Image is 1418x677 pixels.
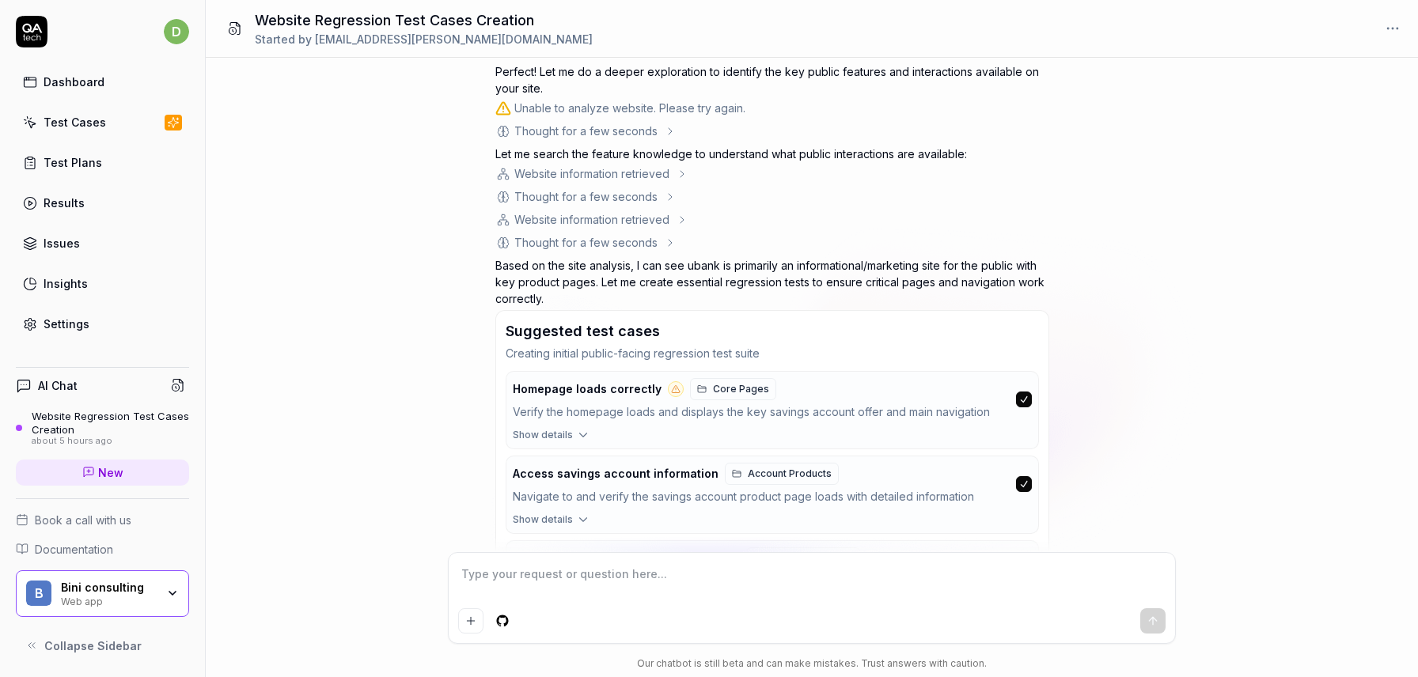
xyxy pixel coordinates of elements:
[513,467,718,481] span: Access savings account information
[44,154,102,171] div: Test Plans
[255,9,593,31] h1: Website Regression Test Cases Creation
[44,316,89,332] div: Settings
[16,512,189,528] a: Book a call with us
[44,275,88,292] div: Insights
[98,464,123,481] span: New
[315,32,593,46] span: [EMAIL_ADDRESS][PERSON_NAME][DOMAIN_NAME]
[44,74,104,90] div: Dashboard
[725,463,839,485] a: Account Products
[514,165,669,182] div: Website information retrieved
[38,377,78,394] h4: AI Chat
[16,541,189,558] a: Documentation
[746,547,860,569] a: Account Products
[16,147,189,178] a: Test Plans
[44,114,106,130] div: Test Cases
[506,512,1038,533] button: Show details
[513,382,662,396] span: Homepage loads correctly
[16,410,189,446] a: Website Regression Test Cases Creationabout 5 hours ago
[514,211,669,228] div: Website information retrieved
[506,345,1039,361] p: Creating initial public-facing regression test suite
[514,100,745,116] div: Unable to analyze website. Please try again.
[514,234,658,251] div: Thought for a few seconds
[164,19,189,44] span: d
[506,320,660,342] h3: Suggested test cases
[16,268,189,299] a: Insights
[16,107,189,138] a: Test Cases
[44,235,80,252] div: Issues
[16,66,189,97] a: Dashboard
[44,195,85,211] div: Results
[514,188,658,205] div: Thought for a few seconds
[513,488,1010,506] div: Navigate to and verify the savings account product page loads with detailed information
[506,372,1038,428] button: Homepage loads correctlyCore PagesVerify the homepage loads and displays the key savings account ...
[16,228,189,259] a: Issues
[513,403,1010,422] div: Verify the homepage loads and displays the key savings account offer and main navigation
[448,656,1176,671] div: Our chatbot is still beta and can make mistakes. Trust answers with caution.
[16,187,189,218] a: Results
[16,308,189,339] a: Settings
[514,123,658,139] div: Thought for a few seconds
[748,467,832,481] span: Account Products
[769,551,853,565] span: Account Products
[16,460,189,486] a: New
[495,63,1049,96] p: Perfect! Let me do a deeper exploration to identify the key public features and interactions avai...
[513,512,573,527] span: Show details
[35,541,113,558] span: Documentation
[506,456,1038,512] button: Access savings account informationAccount ProductsNavigate to and verify the savings account prod...
[16,570,189,618] button: BBini consultingWeb app
[495,146,1049,162] p: Let me search the feature knowledge to understand what public interactions are available:
[32,436,189,447] div: about 5 hours ago
[495,257,1049,307] p: Based on the site analysis, I can see ubank is primarily an informational/marketing site for the ...
[458,608,483,634] button: Add attachment
[255,31,593,47] div: Started by
[513,428,573,442] span: Show details
[44,637,142,654] span: Collapse Sidebar
[506,541,1038,597] button: Access transaction account informationAccount ProductsNavigate to and verify the transaction acco...
[513,551,740,565] span: Access transaction account information
[506,428,1038,448] button: Show details
[61,581,156,595] div: Bini consulting
[32,410,189,436] div: Website Regression Test Cases Creation
[713,382,769,396] span: Core Pages
[61,594,156,607] div: Web app
[690,378,776,400] a: Core Pages
[26,581,51,606] span: B
[16,630,189,661] button: Collapse Sidebar
[35,512,131,528] span: Book a call with us
[164,16,189,47] button: d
